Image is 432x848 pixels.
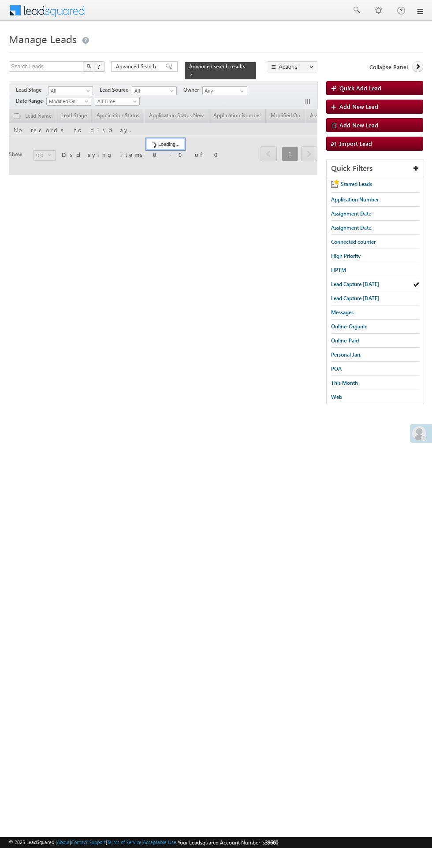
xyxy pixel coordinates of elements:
span: © 2025 LeadSquared | | | | | [9,838,278,847]
span: Assignment Date. [331,224,372,231]
div: Loading... [147,139,184,149]
span: Lead Capture [DATE] [331,295,379,301]
span: Your Leadsquared Account Number is [178,839,278,846]
span: Add New Lead [339,103,378,110]
span: HPTM [331,267,346,273]
span: Add New Lead [339,121,378,129]
span: Import Lead [339,140,372,147]
span: Starred Leads [341,181,372,187]
span: Online-Paid [331,337,359,344]
span: This Month [331,379,358,386]
span: POA [331,365,342,372]
a: About [57,839,70,845]
div: Quick Filters [327,160,424,177]
span: Owner [183,86,202,94]
span: Application Number [331,196,379,203]
a: All [132,86,177,95]
span: Assignment Date [331,210,371,217]
span: All [48,87,90,95]
span: Modified On [47,97,89,105]
a: Modified On [46,97,91,106]
span: Lead Source [100,86,132,94]
span: Online-Organic [331,323,367,330]
img: Search [86,64,91,68]
button: Actions [267,61,317,72]
a: All Time [95,97,140,106]
span: Date Range [16,97,46,105]
a: All [48,86,93,95]
span: Lead Capture [DATE] [331,281,379,287]
span: Quick Add Lead [339,84,381,92]
span: Lead Stage [16,86,48,94]
span: Manage Leads [9,32,77,46]
span: ? [97,63,101,70]
span: Advanced search results [189,63,245,70]
input: Type to Search [202,86,247,95]
span: All Time [95,97,137,105]
span: High Priority [331,253,361,259]
a: Acceptable Use [143,839,176,845]
span: Messages [331,309,354,316]
a: Show All Items [235,87,246,96]
span: All [132,87,174,95]
span: Collapse Panel [369,63,408,71]
a: Contact Support [71,839,106,845]
button: ? [94,61,104,72]
span: Connected counter [331,238,376,245]
span: Web [331,394,342,400]
span: Personal Jan. [331,351,361,358]
span: Advanced Search [116,63,159,71]
a: Terms of Service [107,839,142,845]
span: 39660 [265,839,278,846]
